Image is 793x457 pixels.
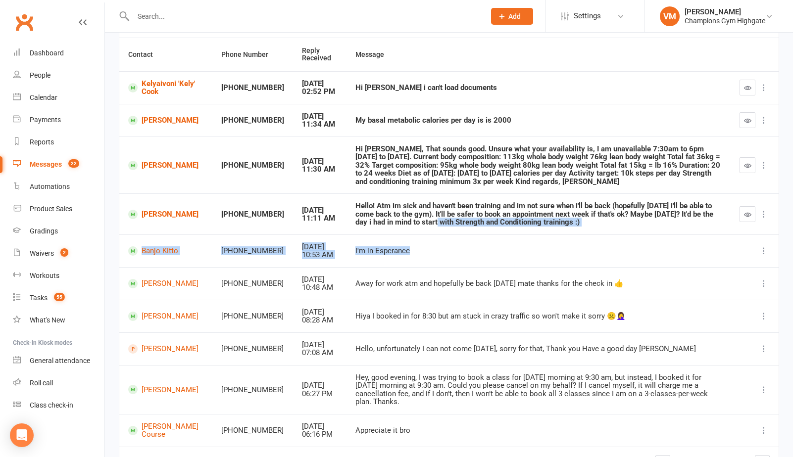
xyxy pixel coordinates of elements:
div: Gradings [30,227,58,235]
a: Dashboard [13,42,104,64]
div: General attendance [30,357,90,365]
th: Message [347,38,731,71]
button: Add [491,8,533,25]
th: Reply Received [293,38,347,71]
a: [PERSON_NAME] [128,279,203,288]
div: Product Sales [30,205,72,213]
div: People [30,71,50,79]
a: Kelyaivoni 'Kely' Cook [128,80,203,96]
div: Roll call [30,379,53,387]
span: 55 [54,293,65,301]
div: Hello, unfortunately I can not come [DATE], sorry for that, Thank you Have a good day [PERSON_NAME] [355,345,722,353]
a: [PERSON_NAME] [128,344,203,354]
div: Dashboard [30,49,64,57]
div: Hi [PERSON_NAME] i can't load documents [355,84,722,92]
div: [DATE] [302,308,338,317]
div: [PHONE_NUMBER] [221,426,284,435]
div: Champions Gym Highgate [685,16,765,25]
div: [DATE] [302,243,338,251]
div: 08:28 AM [302,316,338,324]
a: [PERSON_NAME] Course [128,422,203,439]
span: Add [508,12,521,20]
a: People [13,64,104,87]
a: Messages 22 [13,153,104,176]
div: 11:30 AM [302,165,338,174]
div: [DATE] [302,112,338,121]
th: Contact [119,38,212,71]
div: 02:52 PM [302,88,338,96]
a: [PERSON_NAME] [128,210,203,219]
a: Reports [13,131,104,153]
div: [PHONE_NUMBER] [221,84,284,92]
a: What's New [13,309,104,331]
div: Reports [30,138,54,146]
span: 2 [60,248,68,257]
div: [PERSON_NAME] [685,7,765,16]
div: [PHONE_NUMBER] [221,161,284,170]
a: General attendance kiosk mode [13,350,104,372]
div: Automations [30,183,70,190]
div: [PHONE_NUMBER] [221,210,284,219]
div: What's New [30,316,65,324]
div: My basal metabolic calories per day is is 2000 [355,116,722,125]
input: Search... [130,9,478,23]
a: Automations [13,176,104,198]
div: 06:16 PM [302,430,338,439]
div: [PHONE_NUMBER] [221,279,284,288]
a: Class kiosk mode [13,394,104,416]
div: 10:48 AM [302,283,338,292]
div: Tasks [30,294,48,302]
div: Hello! Atm im sick and haven't been training and im not sure when i'll be back (hopefully [DATE] ... [355,202,722,227]
div: [PHONE_NUMBER] [221,116,284,125]
div: Appreciate it bro [355,426,722,435]
div: 06:27 PM [302,390,338,398]
a: Tasks 55 [13,287,104,309]
div: [PHONE_NUMBER] [221,386,284,394]
div: Payments [30,116,61,124]
a: [PERSON_NAME] [128,116,203,125]
div: Class check-in [30,401,73,409]
a: [PERSON_NAME] [128,385,203,394]
a: [PERSON_NAME] [128,161,203,170]
a: Roll call [13,372,104,394]
div: 10:53 AM [302,251,338,259]
div: Waivers [30,249,54,257]
a: Gradings [13,220,104,242]
a: Banjo Kitto [128,246,203,256]
div: Hiya I booked in for 8:30 but am stuck in crazy traffic so won't make it sorry ☹️🤦‍♀️ [355,312,722,320]
div: Messages [30,160,62,168]
a: Payments [13,109,104,131]
div: [PHONE_NUMBER] [221,312,284,320]
a: [PERSON_NAME] [128,312,203,321]
span: 22 [68,159,79,168]
div: [DATE] [302,422,338,431]
span: Settings [574,5,601,27]
div: [PHONE_NUMBER] [221,345,284,353]
div: [PHONE_NUMBER] [221,247,284,255]
a: Waivers 2 [13,242,104,265]
div: [DATE] [302,341,338,349]
div: 07:08 AM [302,349,338,357]
a: Clubworx [12,10,37,35]
div: Calendar [30,93,57,101]
div: 11:11 AM [302,214,338,223]
div: VM [660,6,680,26]
div: I'm in Esperance [355,247,722,255]
div: [DATE] [302,275,338,284]
div: [DATE] [302,381,338,390]
th: Phone Number [212,38,293,71]
div: Workouts [30,272,59,279]
a: Product Sales [13,198,104,220]
div: 11:34 AM [302,120,338,129]
a: Calendar [13,87,104,109]
div: [DATE] [302,157,338,166]
div: Hey, good evening, I was trying to book a class for [DATE] morning at 9:30 am, but instead, I boo... [355,373,722,406]
div: Hi [PERSON_NAME], That sounds good. Unsure what your availability is, I am unavailable 7:30am to ... [355,145,722,186]
div: Open Intercom Messenger [10,423,34,447]
a: Workouts [13,265,104,287]
div: Away for work atm and hopefully be back [DATE] mate thanks for the check in 👍 [355,279,722,288]
div: [DATE] [302,80,338,88]
div: [DATE] [302,206,338,215]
